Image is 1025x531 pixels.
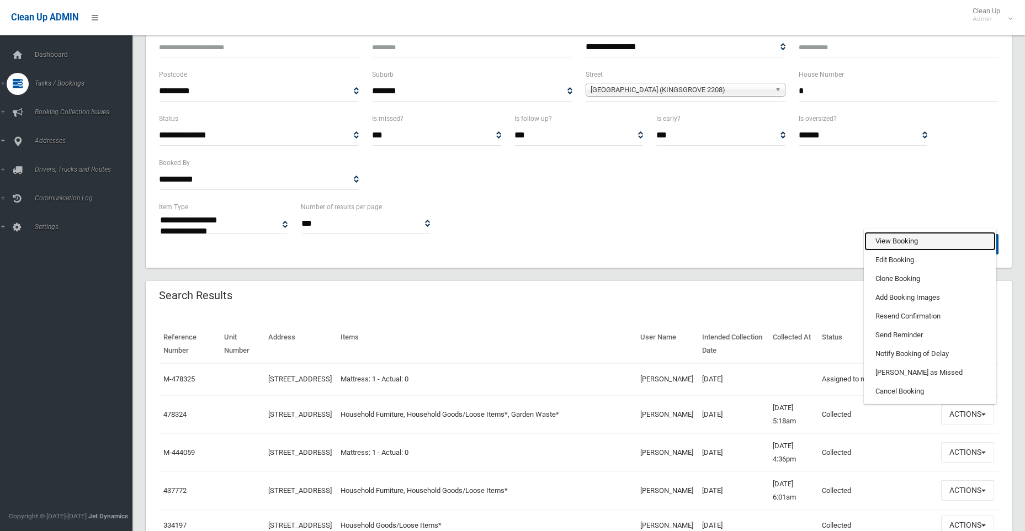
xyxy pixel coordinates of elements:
[163,521,187,529] a: 334197
[301,201,382,213] label: Number of results per page
[864,269,996,288] a: Clone Booking
[586,68,603,81] label: Street
[941,404,994,424] button: Actions
[799,113,837,125] label: Is oversized?
[864,326,996,344] a: Send Reminder
[817,433,937,471] td: Collected
[163,486,187,495] a: 437772
[636,395,698,433] td: [PERSON_NAME]
[159,201,188,213] label: Item Type
[31,137,141,145] span: Addresses
[268,486,332,495] a: [STREET_ADDRESS]
[941,480,994,501] button: Actions
[268,521,332,529] a: [STREET_ADDRESS]
[768,395,817,433] td: [DATE] 5:18am
[864,363,996,382] a: [PERSON_NAME] as Missed
[768,471,817,509] td: [DATE] 6:01am
[163,448,195,456] a: M-444059
[159,325,220,363] th: Reference Number
[817,363,937,395] td: Assigned to route
[864,344,996,363] a: Notify Booking of Delay
[698,433,769,471] td: [DATE]
[336,471,636,509] td: Household Furniture, Household Goods/Loose Items*
[636,471,698,509] td: [PERSON_NAME]
[864,251,996,269] a: Edit Booking
[31,194,141,202] span: Communication Log
[768,433,817,471] td: [DATE] 4:36pm
[163,410,187,418] a: 478324
[220,325,264,363] th: Unit Number
[268,375,332,383] a: [STREET_ADDRESS]
[31,51,141,59] span: Dashboard
[817,471,937,509] td: Collected
[698,325,769,363] th: Intended Collection Date
[264,325,336,363] th: Address
[268,448,332,456] a: [STREET_ADDRESS]
[768,325,817,363] th: Collected At
[159,68,187,81] label: Postcode
[31,108,141,116] span: Booking Collection Issues
[967,7,1011,23] span: Clean Up
[31,166,141,173] span: Drivers, Trucks and Routes
[817,395,937,433] td: Collected
[973,15,1000,23] small: Admin
[636,325,698,363] th: User Name
[336,395,636,433] td: Household Furniture, Household Goods/Loose Items*, Garden Waste*
[941,442,994,463] button: Actions
[799,68,844,81] label: House Number
[11,12,78,23] span: Clean Up ADMIN
[864,307,996,326] a: Resend Confirmation
[31,223,141,231] span: Settings
[268,410,332,418] a: [STREET_ADDRESS]
[864,288,996,307] a: Add Booking Images
[163,375,195,383] a: M-478325
[698,471,769,509] td: [DATE]
[336,363,636,395] td: Mattress: 1 - Actual: 0
[636,433,698,471] td: [PERSON_NAME]
[698,363,769,395] td: [DATE]
[159,113,178,125] label: Status
[864,382,996,401] a: Cancel Booking
[336,433,636,471] td: Mattress: 1 - Actual: 0
[656,113,681,125] label: Is early?
[698,395,769,433] td: [DATE]
[864,232,996,251] a: View Booking
[817,325,937,363] th: Status
[159,157,190,169] label: Booked By
[146,285,246,306] header: Search Results
[636,363,698,395] td: [PERSON_NAME]
[88,512,128,520] strong: Jet Dynamics
[9,512,87,520] span: Copyright © [DATE]-[DATE]
[336,325,636,363] th: Items
[372,113,403,125] label: Is missed?
[31,79,141,87] span: Tasks / Bookings
[372,68,394,81] label: Suburb
[514,113,552,125] label: Is follow up?
[591,83,771,97] span: [GEOGRAPHIC_DATA] (KINGSGROVE 2208)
